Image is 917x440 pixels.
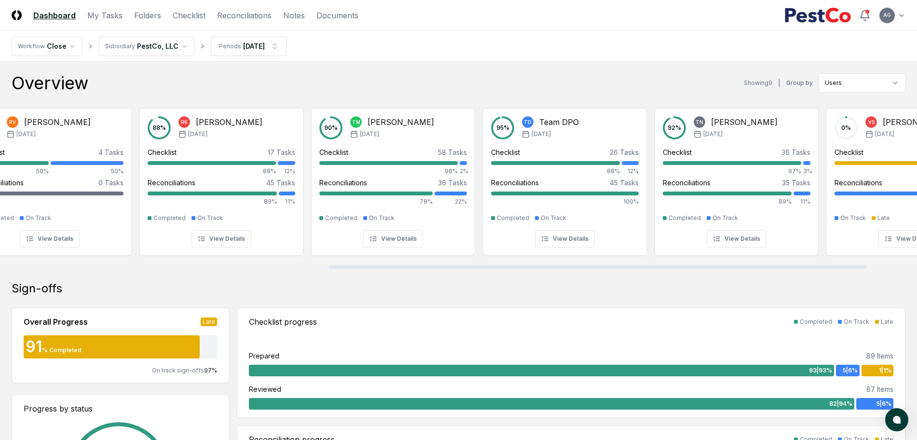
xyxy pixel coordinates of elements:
[98,147,123,157] div: 4 Tasks
[877,214,890,222] div: Late
[663,147,692,157] div: Checklist
[438,147,467,157] div: 58 Tasks
[876,399,891,408] span: 5 | 6 %
[497,214,529,222] div: Completed
[201,317,217,326] div: Late
[844,317,869,326] div: On Track
[134,10,161,21] a: Folders
[181,119,188,126] span: RK
[868,119,875,126] span: VS
[20,230,80,247] button: View Details
[840,214,866,222] div: On Track
[316,10,358,21] a: Documents
[18,42,45,51] div: Workflow
[173,10,205,21] a: Checklist
[196,116,262,128] div: [PERSON_NAME]
[491,147,520,157] div: Checklist
[152,367,204,374] span: On track sign-offs
[829,399,852,408] span: 82 | 94 %
[283,10,305,21] a: Notes
[778,78,780,88] div: |
[491,178,539,188] div: Reconciliations
[24,339,42,355] div: 91
[266,178,295,188] div: 45 Tasks
[148,167,276,176] div: 88%
[12,10,22,20] img: Logo
[105,42,135,51] div: Subsidiary
[535,230,595,247] button: View Details
[866,384,893,394] div: 87 Items
[532,130,551,138] span: [DATE]
[539,116,579,128] div: Team DPO
[866,351,893,361] div: 89 Items
[33,10,76,21] a: Dashboard
[268,147,295,157] div: 17 Tasks
[237,308,905,418] a: Checklist progressCompletedOn TrackLatePrepared89 Items83|93%5|6%1|1%Reviewed87 Items82|94%5|6%
[782,178,810,188] div: 35 Tasks
[319,167,458,176] div: 98%
[368,116,434,128] div: [PERSON_NAME]
[784,8,851,23] img: PestCo logo
[669,214,701,222] div: Completed
[435,197,467,206] div: 22%
[835,147,863,157] div: Checklist
[16,130,36,138] span: [DATE]
[352,119,360,126] span: TM
[360,130,379,138] span: [DATE]
[483,100,647,256] a: 95%TDTeam DPO[DATE]Checklist26 Tasks88%12%Reconciliations45 Tasks100%CompletedOn TrackView Details
[325,214,357,222] div: Completed
[51,167,123,176] div: 50%
[786,80,813,86] label: Group by
[663,178,711,188] div: Reconciliations
[460,167,467,176] div: 2%
[87,10,123,21] a: My Tasks
[24,403,217,414] div: Progress by status
[663,197,792,206] div: 89%
[192,230,251,247] button: View Details
[249,316,317,328] div: Checklist progress
[153,214,186,222] div: Completed
[843,366,858,375] span: 5 | 6 %
[24,316,88,328] div: Overall Progress
[319,147,348,157] div: Checklist
[319,197,433,206] div: 78%
[885,408,908,431] button: atlas-launcher
[878,7,896,24] button: AG
[781,147,810,157] div: 36 Tasks
[188,130,207,138] span: [DATE]
[794,197,810,206] div: 11%
[26,214,51,222] div: On Track
[363,230,423,247] button: View Details
[491,167,620,176] div: 88%
[148,147,177,157] div: Checklist
[879,366,891,375] span: 1 | 1 %
[197,214,223,222] div: On Track
[249,351,279,361] div: Prepared
[319,178,367,188] div: Reconciliations
[707,230,766,247] button: View Details
[211,37,287,56] button: Periods[DATE]
[9,119,16,126] span: RV
[249,384,281,394] div: Reviewed
[622,167,639,176] div: 12%
[491,197,639,206] div: 100%
[712,214,738,222] div: On Track
[311,100,475,256] a: 90%TM[PERSON_NAME][DATE]Checklist58 Tasks98%2%Reconciliations36 Tasks78%22%CompletedOn TrackView ...
[524,119,532,126] span: TD
[148,178,195,188] div: Reconciliations
[744,79,772,87] div: Showing 9
[835,178,882,188] div: Reconciliations
[12,281,905,296] div: Sign-offs
[696,119,703,126] span: TN
[243,41,265,51] div: [DATE]
[148,197,277,206] div: 89%
[703,130,723,138] span: [DATE]
[24,116,91,128] div: [PERSON_NAME]
[42,346,82,355] div: % Completed
[278,167,295,176] div: 12%
[655,100,819,256] a: 92%TN[PERSON_NAME][DATE]Checklist36 Tasks97%3%Reconciliations35 Tasks89%11%CompletedOn TrackView ...
[438,178,467,188] div: 36 Tasks
[800,317,832,326] div: Completed
[369,214,395,222] div: On Track
[139,100,303,256] a: 88%RK[PERSON_NAME][DATE]Checklist17 Tasks88%12%Reconciliations45 Tasks89%11%CompletedOn TrackView...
